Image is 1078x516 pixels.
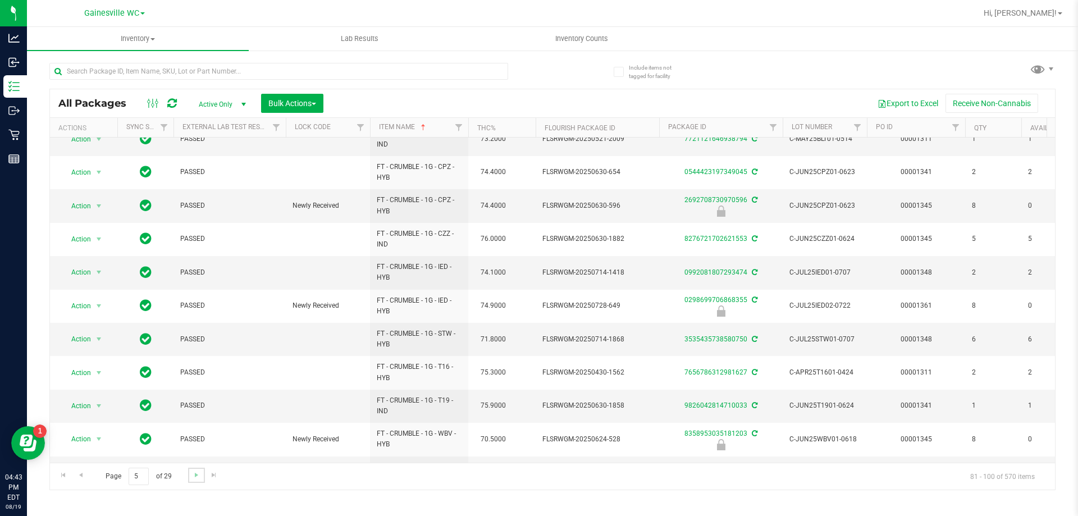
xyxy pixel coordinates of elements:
span: 1 [1028,134,1071,144]
span: 74.1000 [475,264,511,281]
span: Include items not tagged for facility [629,63,685,80]
span: C-JUN25CZZ01-0624 [789,234,860,244]
a: Go to the first page [55,468,71,483]
input: Search Package ID, Item Name, SKU, Lot or Part Number... [49,63,508,80]
a: External Lab Test Result [182,123,271,131]
a: 00001361 [901,302,932,309]
span: FLSRWGM-20250714-1868 [542,334,652,345]
span: Page of 29 [96,468,181,485]
a: Flourish Package ID [545,124,615,132]
span: Action [61,131,92,147]
span: Action [61,165,92,180]
span: select [92,365,106,381]
span: 1 [972,400,1015,411]
iframe: Resource center [11,426,45,460]
span: select [92,231,106,247]
span: FLSRWGM-20250630-1858 [542,400,652,411]
span: 2 [1028,267,1071,278]
span: In Sync [140,398,152,413]
a: 00001311 [901,368,932,376]
span: Gainesville WC [84,8,139,18]
a: 0544423197349045 [684,168,747,176]
span: Action [61,231,92,247]
span: In Sync [140,131,152,147]
span: select [92,165,106,180]
span: Lab Results [326,34,394,44]
input: 5 [129,468,149,485]
span: Sync from Compliance System [750,135,757,143]
span: 75.3000 [475,364,511,381]
span: All Packages [58,97,138,109]
a: Filter [450,118,468,137]
span: Sync from Compliance System [750,296,757,304]
a: Inventory [27,27,249,51]
span: PASSED [180,334,279,345]
span: In Sync [140,364,152,380]
span: FLSRWGM-20250630-1882 [542,234,652,244]
span: select [92,264,106,280]
span: 0 [1028,300,1071,311]
span: Action [61,331,92,347]
span: PASSED [180,400,279,411]
span: C-JUL25IED02-0722 [789,300,860,311]
a: 00001345 [901,202,932,209]
span: 70.5000 [475,431,511,447]
span: 2 [972,367,1015,378]
a: Qty [974,124,986,132]
span: 75.9000 [475,398,511,414]
a: PO ID [876,123,893,131]
a: Lab Results [249,27,471,51]
span: PASSED [180,167,279,177]
iframe: Resource center unread badge [33,424,47,438]
span: C-JUN25CPZ01-0623 [789,167,860,177]
div: Newly Received [657,439,784,450]
a: 7656786312981627 [684,368,747,376]
span: In Sync [140,264,152,280]
span: PASSED [180,300,279,311]
span: Action [61,398,92,414]
span: select [92,198,106,214]
span: Hi, [PERSON_NAME]! [984,8,1057,17]
a: Go to the last page [206,468,222,483]
span: FT - CRUMBLE - 1G - WBV - HYB [377,428,462,450]
span: select [92,298,106,314]
span: C-JUN25WBV01-0618 [789,434,860,445]
span: PASSED [180,134,279,144]
span: Newly Received [293,300,363,311]
span: PASSED [180,367,279,378]
span: Action [61,365,92,381]
inline-svg: Inbound [8,57,20,68]
span: FT - CRUMBLE - 1G - BLT - IND [377,128,462,149]
a: Filter [155,118,173,137]
a: 00001341 [901,168,932,176]
span: Inventory [27,34,249,44]
a: Available [1030,124,1064,132]
span: PASSED [180,267,279,278]
span: FT - CRUMBLE - 1G - IED - HYB [377,262,462,283]
a: Go to the next page [188,468,204,483]
span: In Sync [140,164,152,180]
a: Filter [947,118,965,137]
span: FLSRWGM-20250714-1418 [542,267,652,278]
a: 0992081807293474 [684,268,747,276]
span: 5 [1028,234,1071,244]
span: 74.9000 [475,298,511,314]
span: C-JUL25IED01-0707 [789,267,860,278]
a: 00001341 [901,401,932,409]
span: C-JUN25T1901-0624 [789,400,860,411]
span: 1 [1028,400,1071,411]
a: 00001311 [901,135,932,143]
span: FT - CRUMBLE - 1G - WBV - HYB [377,462,462,483]
span: FLSRWGM-20250728-649 [542,300,652,311]
inline-svg: Inventory [8,81,20,92]
inline-svg: Analytics [8,33,20,44]
span: Action [61,198,92,214]
span: FLSRWGM-20250630-654 [542,167,652,177]
span: In Sync [140,198,152,213]
a: 3535435738580750 [684,335,747,343]
p: 04:43 PM EDT [5,472,22,503]
span: 8 [972,300,1015,311]
span: select [92,131,106,147]
span: Newly Received [293,200,363,211]
span: PASSED [180,200,279,211]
